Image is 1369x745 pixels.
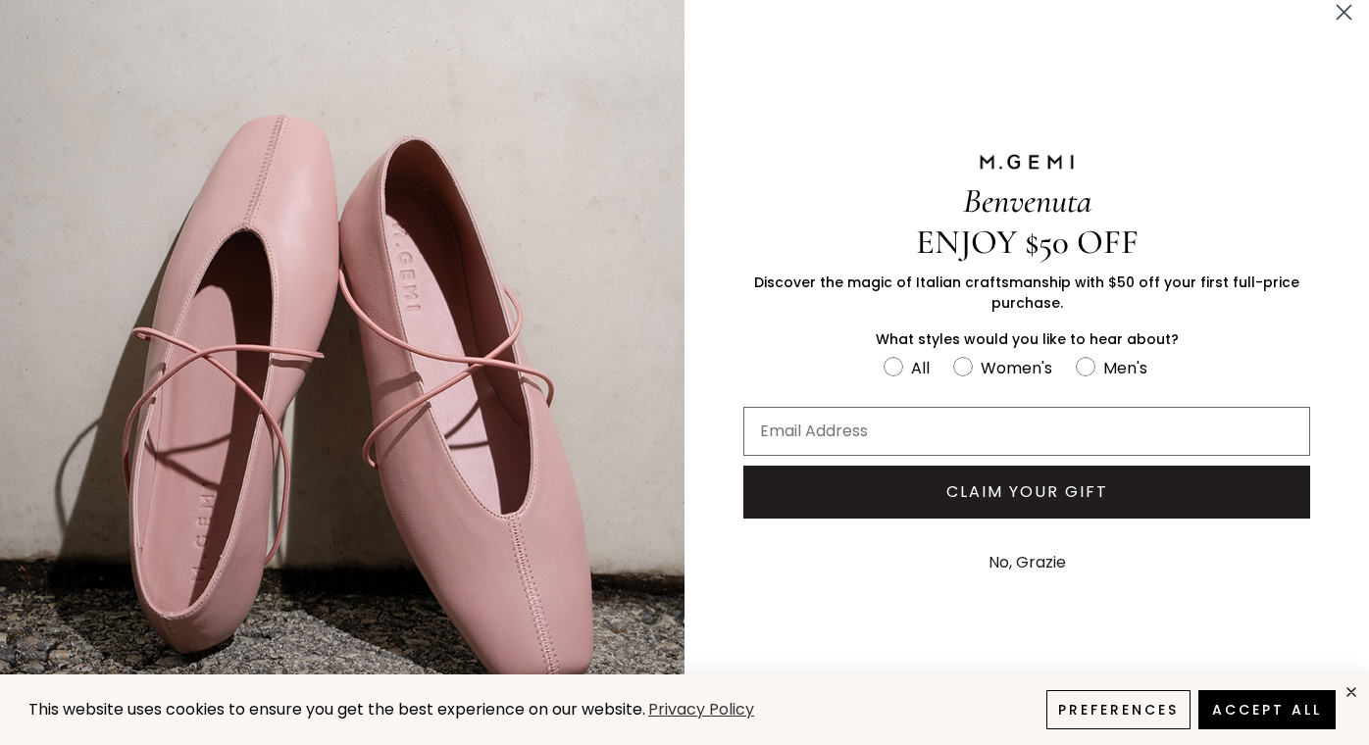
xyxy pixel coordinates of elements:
[1103,356,1147,380] div: Men's
[28,698,645,720] span: This website uses cookies to ensure you get the best experience on our website.
[981,356,1052,380] div: Women's
[979,538,1076,587] button: No, Grazie
[963,180,1091,222] span: Benvenuta
[645,698,757,722] a: Privacy Policy (opens in a new tab)
[916,222,1139,263] span: ENJOY $50 OFF
[978,153,1076,171] img: M.GEMI
[1046,690,1191,729] button: Preferences
[911,356,930,380] div: All
[754,273,1299,313] span: Discover the magic of Italian craftsmanship with $50 off your first full-price purchase.
[1198,690,1336,729] button: Accept All
[876,329,1179,349] span: What styles would you like to hear about?
[743,407,1310,456] input: Email Address
[743,466,1310,519] button: CLAIM YOUR GIFT
[1344,684,1359,700] div: close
